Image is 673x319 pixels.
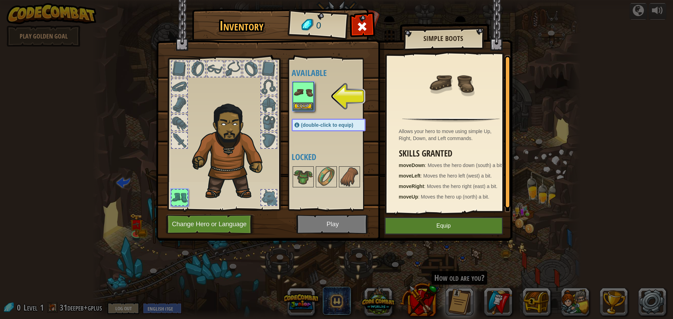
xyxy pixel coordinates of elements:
strong: moveDown [399,162,425,168]
span: : [424,183,427,189]
h4: Locked [292,152,380,161]
span: : [418,194,421,200]
h2: Simple Boots [410,35,476,42]
span: Moves the hero up (north) a bit. [421,194,489,200]
button: Equip [293,103,313,110]
h1: Inventory [197,19,286,33]
img: hr.png [402,118,499,122]
span: : [425,162,428,168]
span: : [421,173,423,179]
h3: Skills Granted [399,149,507,158]
img: portrait.png [293,167,313,187]
strong: moveRight [399,183,424,189]
button: Change Hero or Language [166,215,255,234]
span: (double-click to equip) [301,122,353,128]
strong: moveLeft [399,173,421,179]
button: Equip [385,217,503,235]
img: portrait.png [317,167,336,187]
span: Moves the hero down (south) a bit. [428,162,503,168]
h4: Available [292,68,380,77]
span: Moves the hero right (east) a bit. [427,183,498,189]
img: duelist_hair.png [189,98,274,200]
img: portrait.png [428,60,474,106]
strong: moveUp [399,194,418,200]
span: Moves the hero left (west) a bit. [423,173,492,179]
span: 0 [315,19,321,32]
div: Allows your hero to move using simple Up, Right, Down, and Left commands. [399,128,507,142]
img: portrait.png [340,167,359,187]
img: portrait.png [293,83,313,102]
